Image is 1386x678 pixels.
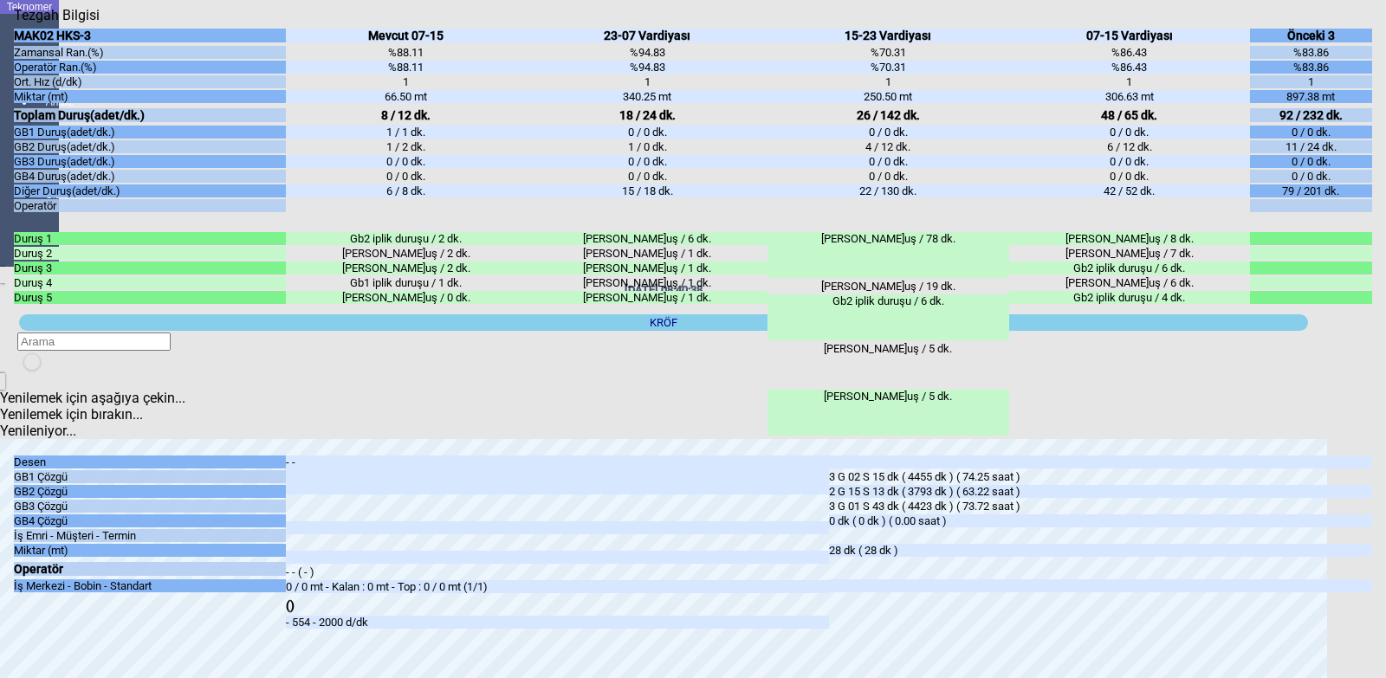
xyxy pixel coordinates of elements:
div: [PERSON_NAME]uş / 0 dk. [286,291,527,304]
div: () [286,598,829,612]
div: 0 / 0 dk. [767,126,1008,139]
div: %70.31 [767,46,1008,59]
div: %94.83 [527,46,767,59]
div: 0 / 0 dk. [527,126,767,139]
div: 0 / 0 dk. [527,170,767,183]
div: %86.43 [1009,46,1250,59]
div: Miktar (mt) [14,90,286,103]
div: 4 / 12 dk. [767,140,1008,153]
div: [PERSON_NAME]uş / 1 dk. [527,262,767,274]
div: 0 / 0 dk. [1009,126,1250,139]
div: Önceki 3 [1250,29,1372,42]
div: [PERSON_NAME]uş / 8 dk. [1009,232,1250,245]
div: Tezgah Bilgisi [14,7,106,23]
div: [PERSON_NAME]uş / 6 dk. [527,232,767,245]
div: %94.83 [527,61,767,74]
div: 1 / 1 dk. [286,126,527,139]
div: Ort. Hız (d/dk) [14,75,286,88]
div: Operatör Ran.(%) [14,61,286,74]
div: 1 [527,75,767,88]
div: 6 / 12 dk. [1009,140,1250,153]
div: 340.25 mt [527,90,767,103]
div: 42 / 52 dk. [1009,184,1250,197]
div: Operatör [14,562,286,576]
div: 1 [1250,75,1372,88]
div: [PERSON_NAME]uş / 19 dk. [767,280,1008,293]
div: 15-23 Vardiyası [767,29,1008,42]
div: 306.63 mt [1009,90,1250,103]
div: 1 [767,75,1008,88]
div: %83.86 [1250,46,1372,59]
div: 48 / 65 dk. [1009,108,1250,122]
div: 15 / 18 dk. [527,184,767,197]
div: 1 / 2 dk. [286,140,527,153]
div: [PERSON_NAME]uş / 1 dk. [527,291,767,304]
div: 26 / 142 dk. [767,108,1008,122]
div: Desen [14,455,286,468]
div: 1 / 0 dk. [527,140,767,153]
div: [PERSON_NAME]uş / 1 dk. [527,247,767,260]
div: 6 / 8 dk. [286,184,527,197]
div: 2 G 15 S 13 dk ( 3793 dk ) ( 63.22 saat ) [829,485,1372,498]
div: Mevcut 07-15 [286,29,527,42]
div: %70.31 [767,61,1008,74]
div: 07-15 Vardiyası [1009,29,1250,42]
div: İş Merkezi - Bobin - Standart [14,579,286,592]
div: %83.86 [1250,61,1372,74]
div: Gb2 iplik duruşu / 2 dk. [286,232,527,245]
div: 3 G 02 S 15 dk ( 4455 dk ) ( 74.25 saat ) [829,470,1372,483]
div: [PERSON_NAME]uş / 6 dk. [1009,276,1250,289]
div: Duruş 3 [14,262,286,274]
div: 18 / 24 dk. [527,108,767,122]
div: 1 [1009,75,1250,88]
div: Duruş 5 [14,291,286,304]
div: [PERSON_NAME]uş / 1 dk. [527,276,767,289]
div: %88.11 [286,46,527,59]
div: 0 / 0 dk. [767,155,1008,168]
div: 11 / 24 dk. [1250,140,1372,153]
div: Gb2 iplik duruşu / 6 dk. [1009,262,1250,274]
div: MAK02 HKS-3 [14,29,286,42]
div: Gb2 iplik duruşu / 6 dk. [767,294,1008,340]
div: 0 / 0 dk. [1009,155,1250,168]
div: 92 / 232 dk. [1250,108,1372,122]
div: Duruş 1 [14,232,286,245]
div: 0 / 0 dk. [1009,170,1250,183]
div: [PERSON_NAME]uş / 2 dk. [286,262,527,274]
div: Diğer Duruş(adet/dk.) [14,184,286,197]
div: Gb2 iplik duruşu / 4 dk. [1009,291,1250,304]
div: GB2 Duruş(adet/dk.) [14,140,286,153]
div: 3 G 01 S 43 dk ( 4423 dk ) ( 73.72 saat ) [829,500,1372,513]
div: Zamansal Ran.(%) [14,46,286,59]
div: Toplam Duruş(adet/dk.) [14,108,286,122]
div: 0 / 0 mt - Kalan : 0 mt - Top : 0 / 0 mt (1/1) [286,580,829,593]
div: - 554 - 2000 d/dk [286,616,829,629]
div: GB1 Duruş(adet/dk.) [14,126,286,139]
div: 66.50 mt [286,90,527,103]
div: %86.43 [1009,61,1250,74]
div: 0 / 0 dk. [527,155,767,168]
div: 28 dk ( 28 dk ) [829,544,1372,557]
div: 0 / 0 dk. [1250,170,1372,183]
div: [PERSON_NAME]uş / 2 dk. [286,247,527,260]
div: 0 / 0 dk. [286,170,527,183]
div: 0 / 0 dk. [767,170,1008,183]
div: %88.11 [286,61,527,74]
div: GB4 Çözgü [14,514,286,527]
div: - - [286,455,829,494]
div: 22 / 130 dk. [767,184,1008,197]
div: 0 / 0 dk. [286,155,527,168]
div: GB1 Çözgü [14,470,286,483]
div: 250.50 mt [767,90,1008,103]
div: İş Emri - Müşteri - Termin [14,529,286,542]
div: 1 [286,75,527,88]
div: Duruş 4 [14,276,286,289]
div: 897.38 mt [1250,90,1372,103]
div: Gb1 iplik duruşu / 1 dk. [286,276,527,289]
div: [PERSON_NAME]uş / 7 dk. [1009,247,1250,260]
div: Duruş 2 [14,247,286,260]
div: Operatör [14,199,286,212]
div: Miktar (mt) [14,544,286,557]
div: [PERSON_NAME]uş / 5 dk. [767,342,1008,388]
div: 0 / 0 dk. [1250,126,1372,139]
